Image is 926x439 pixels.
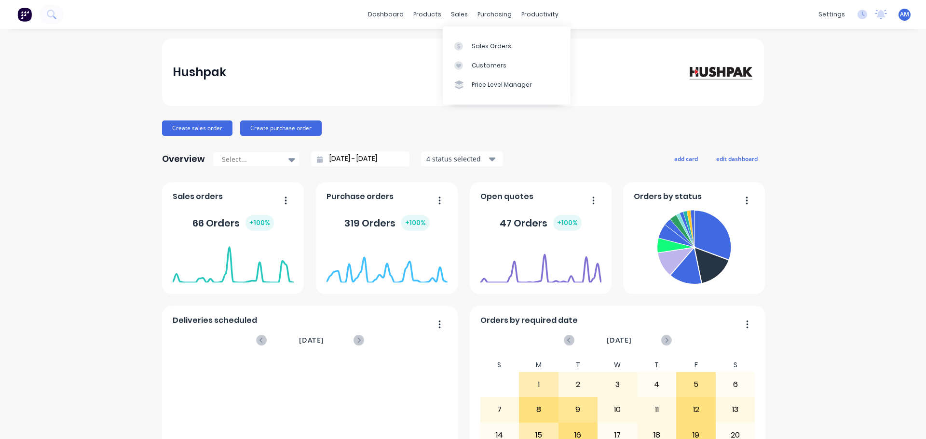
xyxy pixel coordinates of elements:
[634,191,702,202] span: Orders by status
[668,152,704,165] button: add card
[472,61,506,70] div: Customers
[173,191,223,202] span: Sales orders
[473,7,517,22] div: purchasing
[409,7,446,22] div: products
[299,335,324,346] span: [DATE]
[443,56,571,75] a: Customers
[173,63,226,82] div: Hushpak
[814,7,850,22] div: settings
[344,215,430,231] div: 319 Orders
[480,191,533,202] span: Open quotes
[472,42,511,51] div: Sales Orders
[519,358,558,372] div: M
[446,7,473,22] div: sales
[472,80,532,89] div: Price Level Manager
[421,152,503,166] button: 4 status selected
[716,398,755,422] div: 13
[17,7,32,22] img: Factory
[598,398,637,422] div: 10
[519,398,558,422] div: 8
[686,64,753,80] img: Hushpak
[638,372,676,397] div: 4
[480,358,519,372] div: S
[716,372,755,397] div: 6
[240,120,322,136] button: Create purchase order
[598,358,637,372] div: W
[676,358,716,372] div: F
[677,398,715,422] div: 12
[559,372,598,397] div: 2
[480,398,519,422] div: 7
[900,10,909,19] span: AM
[500,215,582,231] div: 47 Orders
[638,398,676,422] div: 11
[517,7,563,22] div: productivity
[192,215,274,231] div: 66 Orders
[716,358,755,372] div: S
[598,372,637,397] div: 3
[553,215,582,231] div: + 100 %
[559,398,598,422] div: 9
[677,372,715,397] div: 5
[363,7,409,22] a: dashboard
[710,152,764,165] button: edit dashboard
[162,120,232,136] button: Create sales order
[607,335,632,346] span: [DATE]
[327,191,394,202] span: Purchase orders
[162,149,205,169] div: Overview
[443,75,571,94] a: Price Level Manager
[245,215,274,231] div: + 100 %
[637,358,677,372] div: T
[519,372,558,397] div: 1
[426,154,487,164] div: 4 status selected
[401,215,430,231] div: + 100 %
[558,358,598,372] div: T
[443,36,571,55] a: Sales Orders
